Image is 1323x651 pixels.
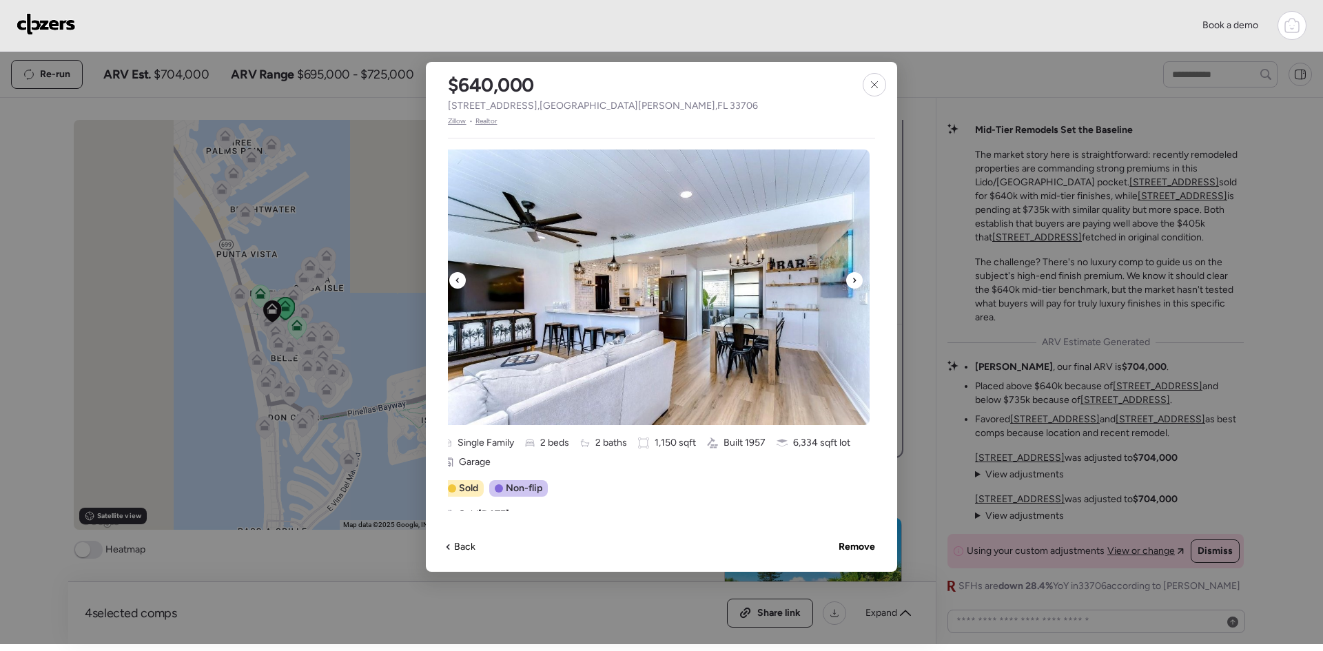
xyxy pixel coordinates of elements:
[1202,19,1258,31] span: Book a demo
[459,455,491,469] span: Garage
[540,436,569,450] span: 2 beds
[458,436,514,450] span: Single Family
[448,73,534,96] h2: $640,000
[478,508,509,520] span: [DATE]
[17,13,76,35] img: Logo
[724,436,766,450] span: Built 1957
[506,482,542,495] span: Non-flip
[655,436,696,450] span: 1,150 sqft
[448,116,466,127] span: Zillow
[469,116,473,127] span: •
[839,540,875,554] span: Remove
[793,436,850,450] span: 6,334 sqft lot
[459,482,478,495] span: Sold
[475,116,498,127] span: Realtor
[595,436,627,450] span: 2 baths
[448,99,758,113] span: [STREET_ADDRESS] , [GEOGRAPHIC_DATA][PERSON_NAME] , FL 33706
[454,540,475,554] span: Back
[459,508,509,521] span: Sold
